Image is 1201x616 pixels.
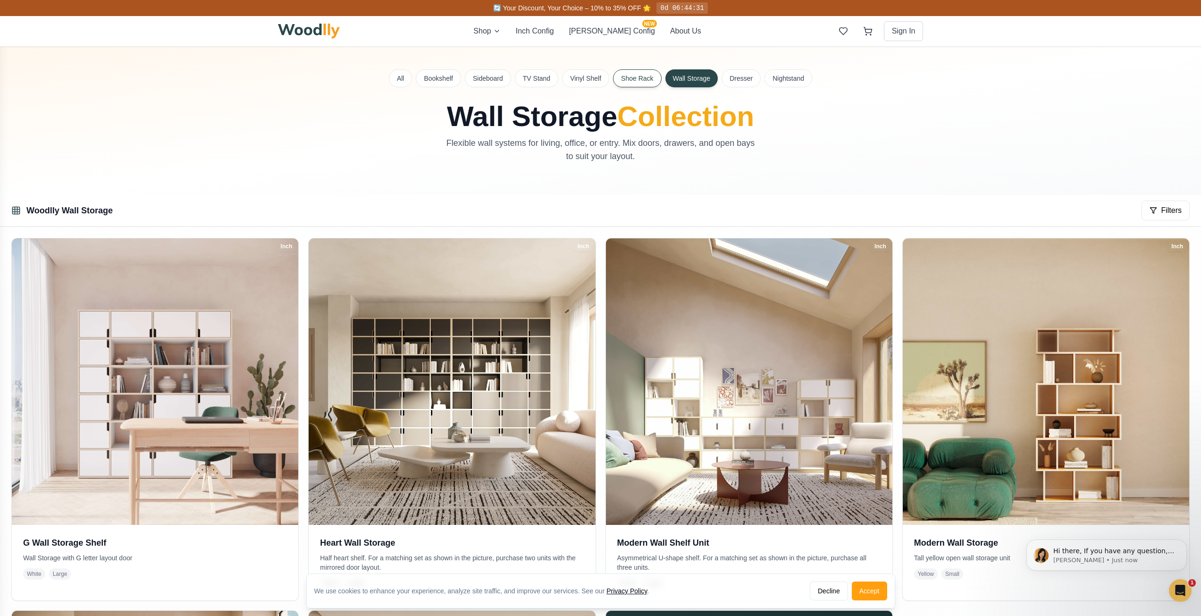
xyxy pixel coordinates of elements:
button: Filters [1142,201,1190,220]
button: Inch Config [516,25,554,37]
button: Sign In [884,21,924,41]
button: Wall Storage [665,69,718,87]
div: Inch [870,241,890,252]
button: Decline [810,582,848,600]
p: Wall Storage with G letter layout door [23,553,287,563]
h3: Modern Wall Storage [914,536,1178,549]
button: Shoe Rack [613,69,661,87]
iframe: Intercom notifications message [1012,520,1201,591]
h3: Heart Wall Storage [320,536,584,549]
button: Shop [473,25,500,37]
button: Sideboard [465,69,511,87]
img: Woodlly [278,24,340,39]
button: Nightstand [764,69,812,87]
span: Yellow [914,568,938,580]
h3: Modern Wall Shelf Unit [617,536,881,549]
p: Asymmetrical U-shape shelf. For a matching set as shown in the picture, purchase all three units. [617,553,881,572]
img: Modern Wall Shelf Unit [606,238,892,525]
button: Bookshelf [416,69,461,87]
div: Inch [1167,241,1187,252]
a: Woodlly Wall Storage [26,206,113,215]
span: NEW [642,20,657,27]
button: All [389,69,412,87]
span: Filters [1161,205,1182,216]
span: Collection [617,101,754,132]
h1: Wall Storage [389,102,812,131]
span: White [23,568,45,580]
p: Tall yellow open wall storage unit [914,553,1178,563]
button: Vinyl Shelf [562,69,609,87]
span: Large [49,568,71,580]
h3: G Wall Storage Shelf [23,536,287,549]
img: G Wall Storage Shelf [12,238,298,525]
button: Dresser [722,69,761,87]
span: 🔄 Your Discount, Your Choice – 10% to 35% OFF 🌟 [493,4,651,12]
div: 0d 06:44:31 [656,2,707,14]
div: We use cookies to enhance your experience, analyze site traffic, and improve our services. See our . [314,586,657,596]
div: Inch [573,241,594,252]
p: Flexible wall systems for living, office, or entry. Mix doors, drawers, and open bays to suit you... [442,136,759,163]
span: Small [941,568,963,580]
p: Half heart shelf. For a matching set as shown in the picture, purchase two units with the mirrore... [320,553,584,572]
img: Modern Wall Storage [903,238,1189,525]
button: About Us [670,25,701,37]
span: 1 [1188,579,1196,587]
a: Privacy Policy [606,587,647,595]
iframe: Intercom live chat [1169,579,1192,602]
div: Inch [277,241,297,252]
button: TV Stand [515,69,558,87]
img: Heart Wall Storage [309,238,595,525]
button: Accept [852,582,887,600]
button: [PERSON_NAME] ConfigNEW [569,25,655,37]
